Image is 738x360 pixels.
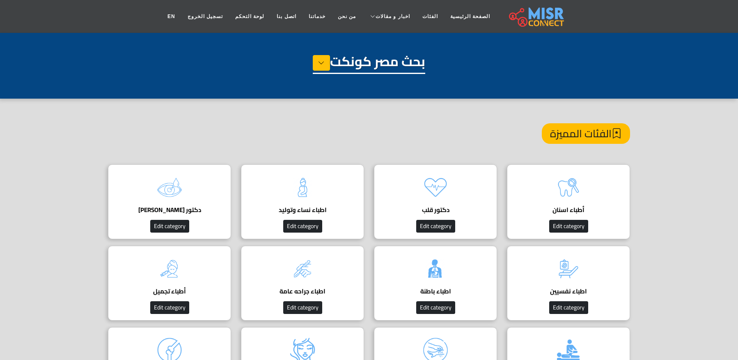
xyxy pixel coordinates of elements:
h4: الفئات المميزة [542,123,630,144]
h4: دكتور قلب [387,206,484,214]
img: main.misr_connect [509,6,564,27]
img: kQgAgBbLbYzX17DbAKQs.png [419,171,452,204]
button: Edit category [416,301,455,314]
a: خدماتنا [303,9,332,24]
button: Edit category [283,301,322,314]
h4: دكتور [PERSON_NAME] [121,206,218,214]
a: أطباء تجميل Edit category [103,246,236,321]
img: tQBIxbFzDjHNxea4mloJ.png [286,171,319,204]
h4: اطباء نفسيين [520,288,617,295]
a: أطباء اسنان Edit category [502,164,635,239]
button: Edit category [150,220,189,233]
a: EN [161,9,181,24]
h4: أطباء تجميل [121,288,218,295]
img: wzNEwxv3aCzPUCYeW7v7.png [552,252,585,285]
a: تسجيل الخروج [181,9,229,24]
button: Edit category [283,220,322,233]
a: دكتور قلب Edit category [369,164,502,239]
button: Edit category [150,301,189,314]
img: pfAWvOfsRsa0Gymt6gRE.png [419,252,452,285]
a: الفئات [416,9,444,24]
a: من نحن [332,9,362,24]
a: دكتور [PERSON_NAME] Edit category [103,164,236,239]
img: Oi1DZGDTXfHRQb1rQtXk.png [286,252,319,285]
a: الصفحة الرئيسية [444,9,496,24]
a: اخبار و مقالات [362,9,416,24]
a: اطباء باطنة Edit category [369,246,502,321]
a: اطباء نساء وتوليد Edit category [236,164,369,239]
button: Edit category [549,220,588,233]
h4: اطباء جراحه عامة [254,288,351,295]
a: اتصل بنا [270,9,302,24]
img: k714wZmFaHWIHbCst04N.png [552,171,585,204]
a: اطباء جراحه عامة Edit category [236,246,369,321]
span: اخبار و مقالات [376,13,410,20]
h4: اطباء باطنة [387,288,484,295]
button: Edit category [416,220,455,233]
h4: أطباء اسنان [520,206,617,214]
a: اطباء نفسيين Edit category [502,246,635,321]
a: لوحة التحكم [229,9,270,24]
img: O3vASGqC8OE0Zbp7R2Y3.png [153,171,186,204]
img: DjGqZLWENc0VUGkVFVvU.png [153,252,186,285]
h1: بحث مصر كونكت [313,53,425,74]
button: Edit category [549,301,588,314]
h4: اطباء نساء وتوليد [254,206,351,214]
